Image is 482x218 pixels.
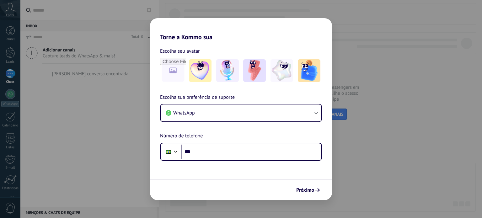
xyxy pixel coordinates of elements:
span: Número de telefone [160,132,203,140]
span: Escolha seu avatar [160,47,200,55]
img: -2.jpeg [216,59,239,82]
img: -3.jpeg [243,59,266,82]
img: -1.jpeg [189,59,212,82]
span: Escolha sua preferência de suporte [160,93,235,102]
h2: Torne a Kommo sua [150,18,332,41]
button: Próximo [293,185,323,195]
div: Brazil: + 55 [163,145,174,158]
button: WhatsApp [161,104,321,121]
span: WhatsApp [173,110,195,116]
span: Próximo [296,188,314,192]
img: -5.jpeg [298,59,320,82]
img: -4.jpeg [270,59,293,82]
